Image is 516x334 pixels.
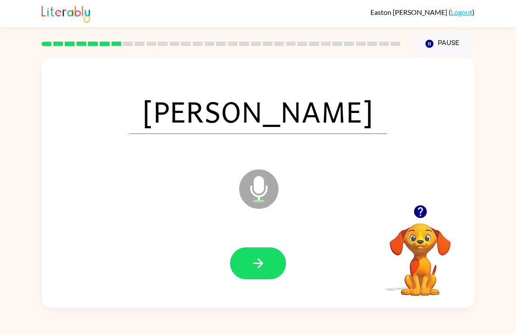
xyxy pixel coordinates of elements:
[370,8,474,16] div: ( )
[42,4,90,23] img: Literably
[129,88,387,134] span: [PERSON_NAME]
[377,210,464,297] video: Your browser must support playing .mp4 files to use Literably. Please try using another browser.
[451,8,472,16] a: Logout
[370,8,449,16] span: Easton [PERSON_NAME]
[411,34,474,54] button: Pause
